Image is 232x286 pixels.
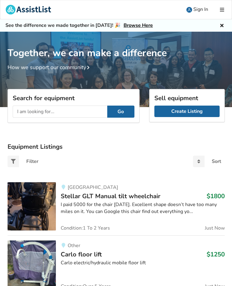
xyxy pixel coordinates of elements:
h1: Together, we can make a difference [8,32,225,59]
span: Sign In [193,6,208,13]
h3: $1800 [207,192,225,200]
h3: Sell equipment [154,94,220,102]
input: I am looking for... [13,106,107,118]
a: Create Listing [154,106,220,117]
a: Browse Here [124,22,153,29]
span: Just Now [205,226,225,230]
span: [GEOGRAPHIC_DATA] [68,184,118,191]
a: How we support our community [8,64,92,71]
div: I paid 5000 for the chair [DATE]. Excellent shape doesn’t have too many miles on it. You can Goog... [61,201,225,215]
a: user icon Sign In [181,0,214,19]
h5: See the difference we made together in [DATE]! 🎉 [5,22,153,29]
h3: Equipment Listings [8,143,225,151]
div: Sort [212,159,221,164]
div: Carlo electric/hydraulic mobile floor lift [61,259,225,266]
a: mobility-stellar glt manual tilt wheelchair [GEOGRAPHIC_DATA]Stellar GLT Manual tilt wheelchair$1... [8,182,225,235]
h3: Search for equipment [13,94,134,102]
button: Go [107,106,134,118]
span: Stellar GLT Manual tilt wheelchair [61,192,160,200]
span: Condition: 1 To 2 Years [61,226,110,230]
h3: $1250 [207,250,225,258]
img: user icon [186,7,192,13]
img: mobility-stellar glt manual tilt wheelchair [8,182,56,230]
div: Filter [26,159,38,164]
span: Carlo floor lift [61,250,102,259]
img: assistlist-logo [6,5,51,14]
span: Other [68,242,80,249]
